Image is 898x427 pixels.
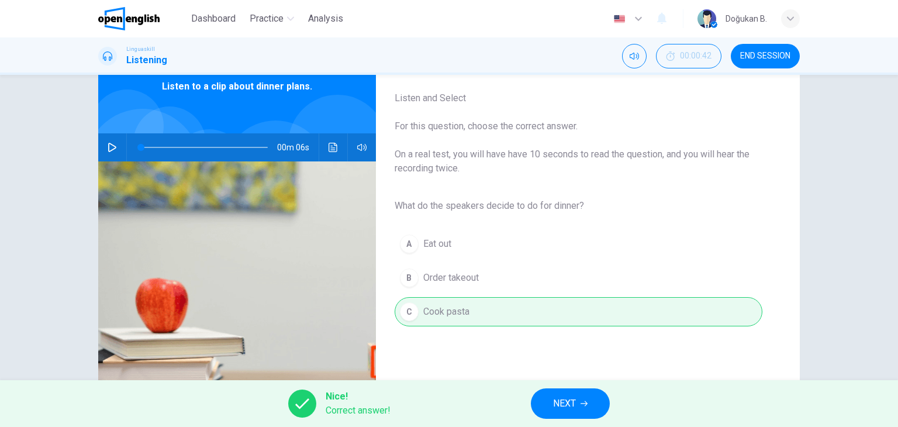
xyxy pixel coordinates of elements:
button: Click to see the audio transcription [324,133,343,161]
span: What do the speakers decide to do for dinner? [395,199,762,213]
div: Mute [622,44,647,68]
img: Profile picture [697,9,716,28]
span: Practice [250,12,284,26]
span: END SESSION [740,51,790,61]
span: Listen to a clip about dinner plans. [162,80,312,94]
span: 00:00:42 [680,51,712,61]
button: END SESSION [731,44,800,68]
button: 00:00:42 [656,44,721,68]
span: Nice! [326,390,391,404]
button: NEXT [531,388,610,419]
span: Correct answer! [326,404,391,418]
span: Linguaskill [126,45,155,53]
button: Practice [245,8,299,29]
button: Dashboard [186,8,240,29]
h1: Listening [126,53,167,67]
div: Doğukan B. [726,12,767,26]
div: Hide [656,44,721,68]
img: OpenEnglish logo [98,7,160,30]
span: Dashboard [191,12,236,26]
span: 00m 06s [277,133,319,161]
span: Analysis [308,12,343,26]
span: For this question, choose the correct answer. [395,119,762,133]
button: Analysis [303,8,348,29]
span: NEXT [553,395,576,412]
span: On a real test, you will have have 10 seconds to read the question, and you will hear the recordi... [395,147,762,175]
span: Listen and Select [395,91,762,105]
img: en [612,15,627,23]
a: OpenEnglish logo [98,7,186,30]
